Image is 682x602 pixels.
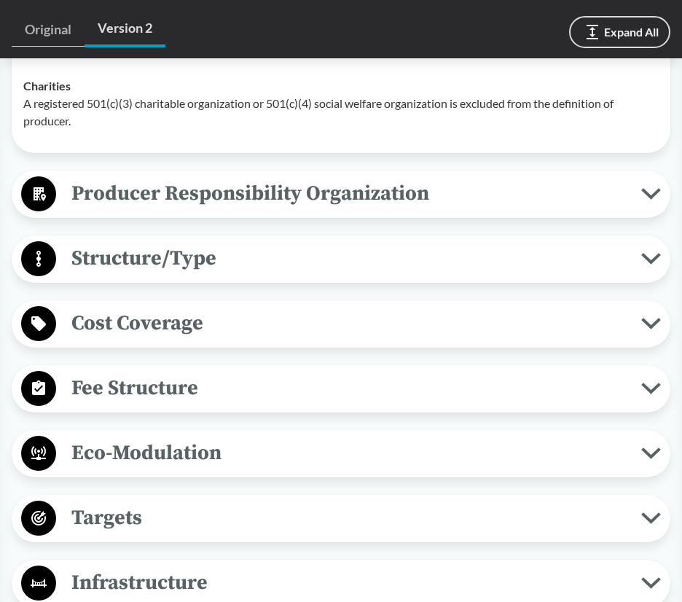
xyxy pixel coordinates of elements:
button: Cost Coverage [17,305,665,343]
button: Producer Responsibility Organization [17,176,665,213]
button: Targets [17,500,665,537]
span: Eco-Modulation [56,437,641,469]
button: Expand All [569,16,670,48]
span: Targets [56,501,641,534]
button: Eco-Modulation [17,435,665,472]
button: Infrastructure [17,565,665,602]
p: A registered 501(c)(3) charitable organization or 501(c)(4) social welfare organization is exclud... [23,95,659,130]
button: Structure/Type [17,241,665,278]
strong: Charities [23,79,71,93]
button: Fee Structure [17,370,665,407]
span: Fee Structure [56,372,641,404]
span: Infrastructure [56,566,641,599]
a: Original [12,13,85,47]
span: Structure/Type [56,242,641,275]
span: Producer Responsibility Organization [56,177,641,210]
a: Version 2 [85,12,165,47]
span: Cost Coverage [56,307,641,340]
